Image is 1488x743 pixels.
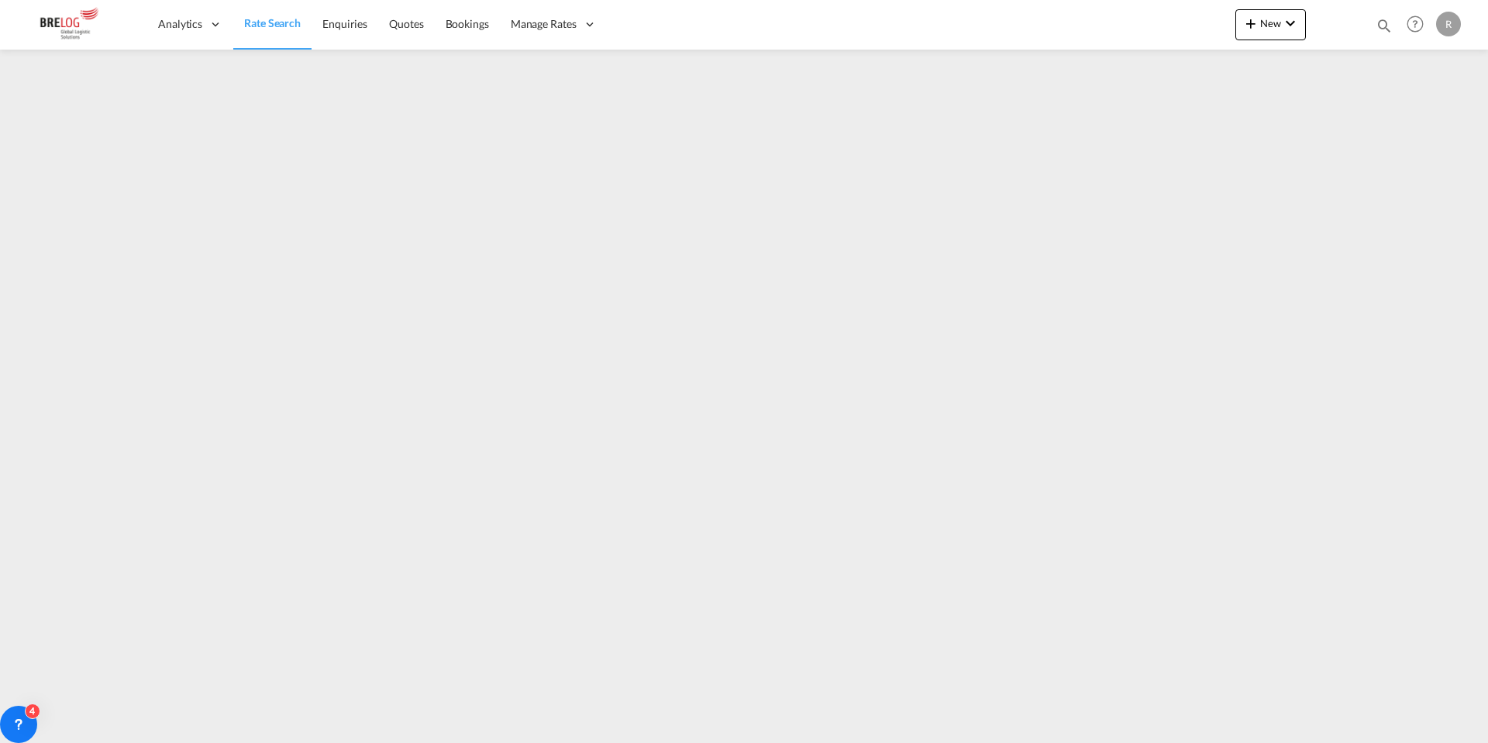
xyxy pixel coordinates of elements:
[511,16,577,32] span: Manage Rates
[1436,12,1461,36] div: R
[389,17,423,30] span: Quotes
[1402,11,1436,39] div: Help
[1402,11,1428,37] span: Help
[1376,17,1393,34] md-icon: icon-magnify
[1235,9,1306,40] button: icon-plus 400-fgNewicon-chevron-down
[244,16,301,29] span: Rate Search
[1281,14,1300,33] md-icon: icon-chevron-down
[322,17,367,30] span: Enquiries
[1376,17,1393,40] div: icon-magnify
[1242,14,1260,33] md-icon: icon-plus 400-fg
[1242,17,1300,29] span: New
[446,17,489,30] span: Bookings
[23,7,128,42] img: daae70a0ee2511ecb27c1fb462fa6191.png
[158,16,202,32] span: Analytics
